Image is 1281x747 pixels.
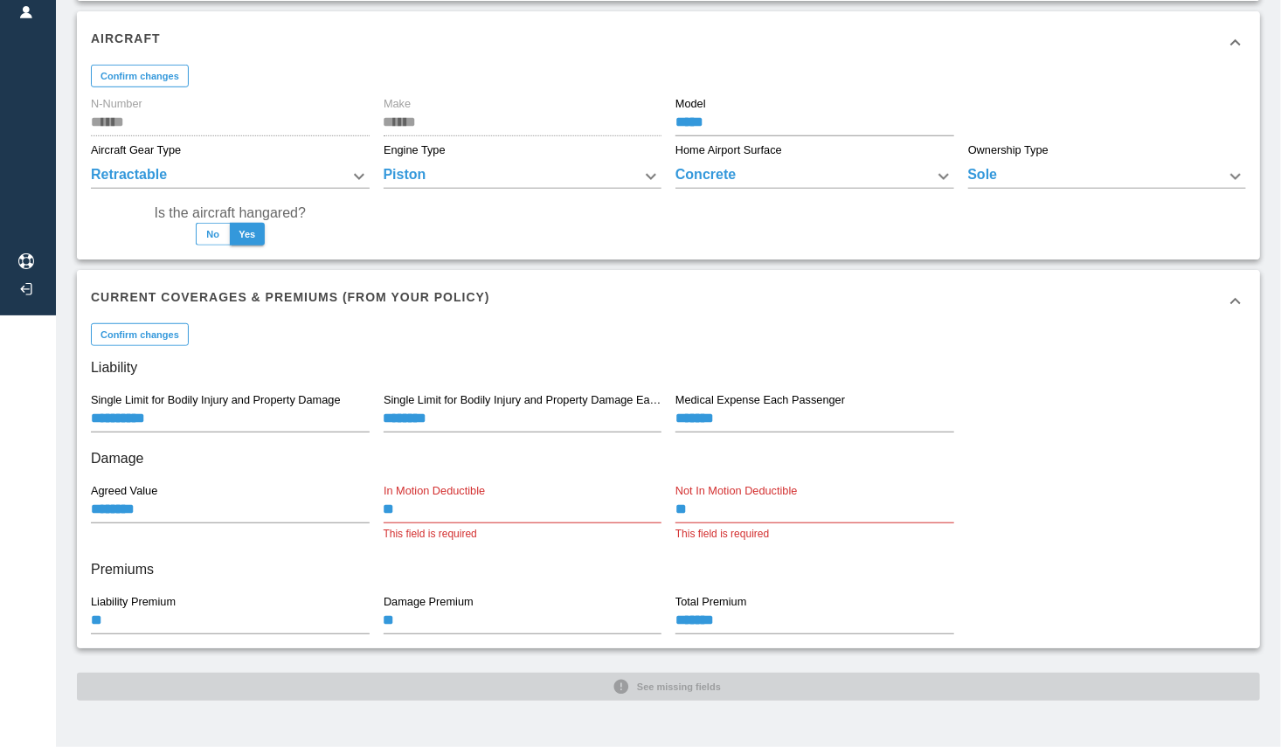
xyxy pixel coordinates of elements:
div: Sole [968,164,1247,189]
label: Liability Premium [91,594,176,610]
label: Model [675,96,706,112]
label: Medical Expense Each Passenger [675,392,845,408]
div: Current Coverages & Premiums (from your policy) [77,270,1260,333]
div: Concrete [675,164,954,189]
h6: Premiums [91,557,1246,582]
h6: Liability [91,356,1246,380]
label: Single Limit for Bodily Injury and Property Damage Each Passenger [384,392,661,408]
label: Damage Premium [384,594,474,610]
div: Aircraft [77,11,1260,74]
label: Not In Motion Deductible [675,483,798,499]
button: Confirm changes [91,323,189,346]
label: In Motion Deductible [384,483,485,499]
label: Is the aircraft hangared? [155,203,306,223]
button: Yes [230,223,265,246]
button: Confirm changes [91,65,189,87]
label: N-Number [91,96,142,112]
h6: Damage [91,446,1246,471]
p: This field is required [384,526,662,543]
h6: Aircraft [91,29,161,48]
div: Retractable [91,164,370,189]
label: Aircraft Gear Type [91,142,181,158]
label: Home Airport Surface [675,142,782,158]
label: Agreed Value [91,483,157,499]
label: Ownership Type [968,142,1049,158]
p: This field is required [675,526,954,543]
label: Make [384,96,411,112]
label: Single Limit for Bodily Injury and Property Damage [91,392,341,408]
button: No [196,223,231,246]
div: Piston [384,164,662,189]
label: Engine Type [384,142,446,158]
label: Total Premium [675,594,746,610]
h6: Current Coverages & Premiums (from your policy) [91,287,490,307]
